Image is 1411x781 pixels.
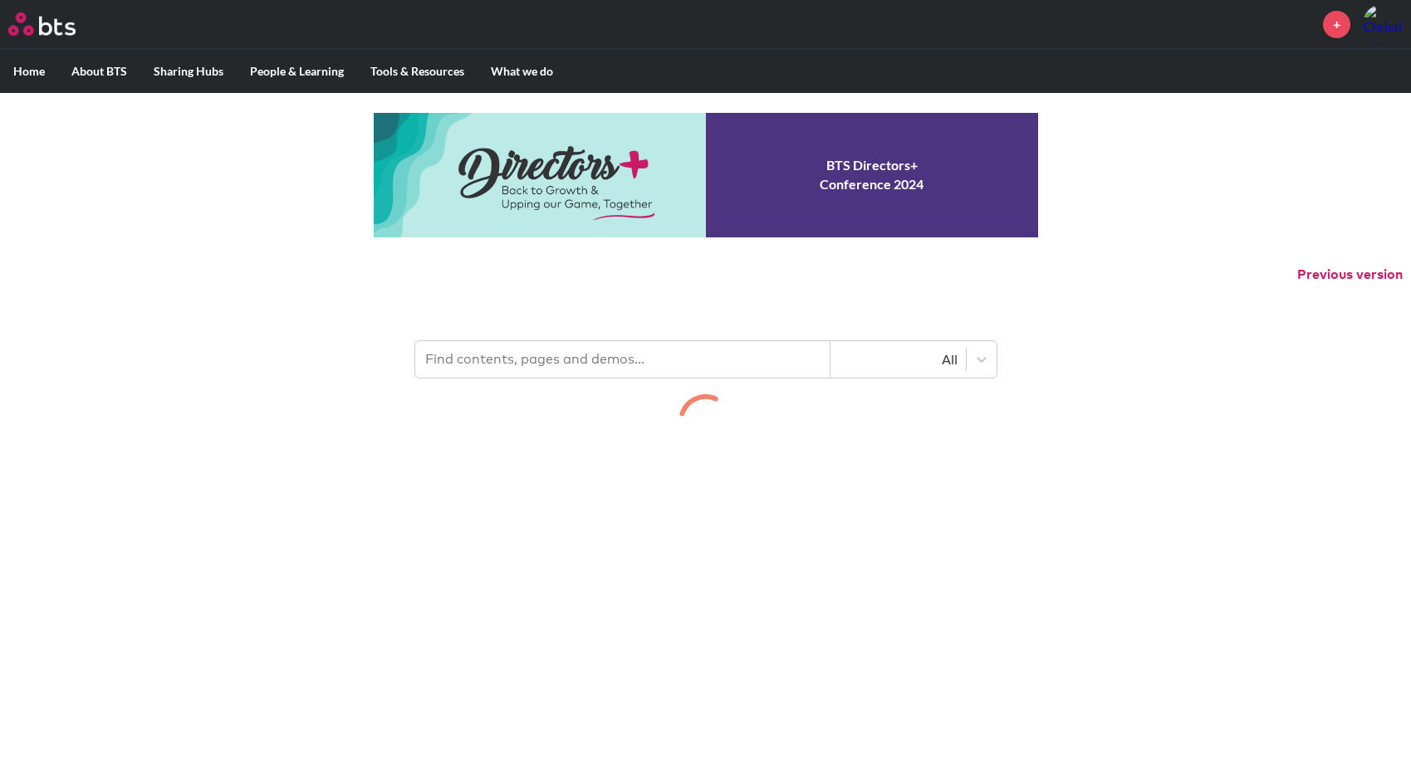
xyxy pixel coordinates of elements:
[237,50,357,93] label: People & Learning
[1363,4,1403,44] a: Profile
[839,350,958,369] div: All
[8,12,106,36] a: Go home
[357,50,478,93] label: Tools & Resources
[374,113,1038,237] a: Conference 2024
[1363,4,1403,44] img: Christina Wergeman
[140,50,237,93] label: Sharing Hubs
[1297,266,1403,284] button: Previous version
[478,50,566,93] label: What we do
[58,50,140,93] label: About BTS
[8,12,76,36] img: BTS Logo
[1323,11,1350,38] a: +
[415,341,830,378] input: Find contents, pages and demos...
